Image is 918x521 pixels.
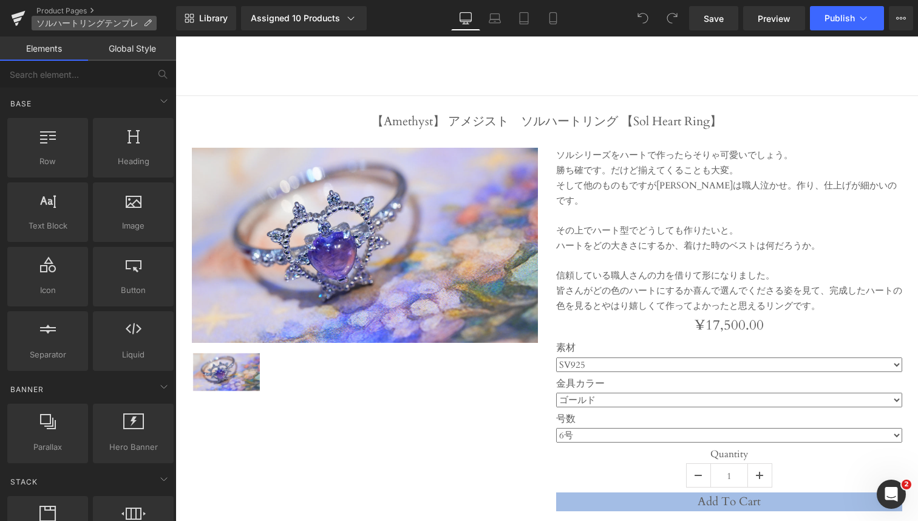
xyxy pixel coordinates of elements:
[18,317,84,354] img: 【Amethyst】 アメジスト ソルハートリング 【Sol Heart Ring】
[9,98,33,109] span: Base
[381,126,727,142] div: 勝ち確です。だけど揃えてくることも大変。
[660,6,684,30] button: Redo
[381,202,727,217] div: ハートをどの大きさにするか、着けた時のベストは何だろうか。
[11,219,84,232] span: Text Block
[11,348,84,361] span: Separator
[11,441,84,454] span: Parallax
[199,13,228,24] span: Library
[381,377,727,392] label: 号数
[480,6,509,30] a: Laptop
[810,6,884,30] button: Publish
[97,219,170,232] span: Image
[824,13,855,23] span: Publish
[97,348,170,361] span: Liquid
[704,12,724,25] span: Save
[381,232,727,247] div: 信頼している職人さんの力を借りて形になりました。
[381,342,727,356] label: 金具カラー
[451,6,480,30] a: Desktop
[97,284,170,297] span: Button
[9,384,45,395] span: Banner
[9,476,39,488] span: Stack
[381,456,727,475] button: Add To Cart
[36,6,176,16] a: Product Pages
[381,111,727,277] div: ソルシリーズをハートで作ったらそりゃ可愛いでしょう。
[889,6,913,30] button: More
[519,277,588,300] span: ¥17,500.00
[902,480,911,489] span: 2
[16,111,362,306] img: 【Amethyst】 アメジスト ソルハートリング 【Sol Heart Ring】
[509,6,539,30] a: Tablet
[381,306,727,320] label: 素材
[88,36,176,61] a: Global Style
[36,18,138,28] span: ソルハートリングテンプレ
[11,155,84,168] span: Row
[97,155,170,168] span: Heading
[196,78,546,92] a: 【Amethyst】 アメジスト ソルハートリング 【Sol Heart Ring】
[522,457,585,473] span: Add To Cart
[381,412,727,427] label: Quantity
[758,12,790,25] span: Preview
[381,187,727,202] div: その上でハート型でどうしても作りたいと。
[743,6,805,30] a: Preview
[11,284,84,297] span: Icon
[251,12,357,24] div: Assigned 10 Products
[97,441,170,454] span: Hero Banner
[877,480,906,509] iframe: Intercom live chat
[539,6,568,30] a: Mobile
[381,142,727,172] div: そして他のものもですが[PERSON_NAME]は職人泣かせ。作り、仕上げが細かいのです。
[381,247,727,277] div: 皆さんがどの色のハートにするか喜んで選んでくださる姿を見て、完成したハートの色を見るとやはり嬉しくて作ってよかったと思えるリングです。
[631,6,655,30] button: Undo
[176,6,236,30] a: New Library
